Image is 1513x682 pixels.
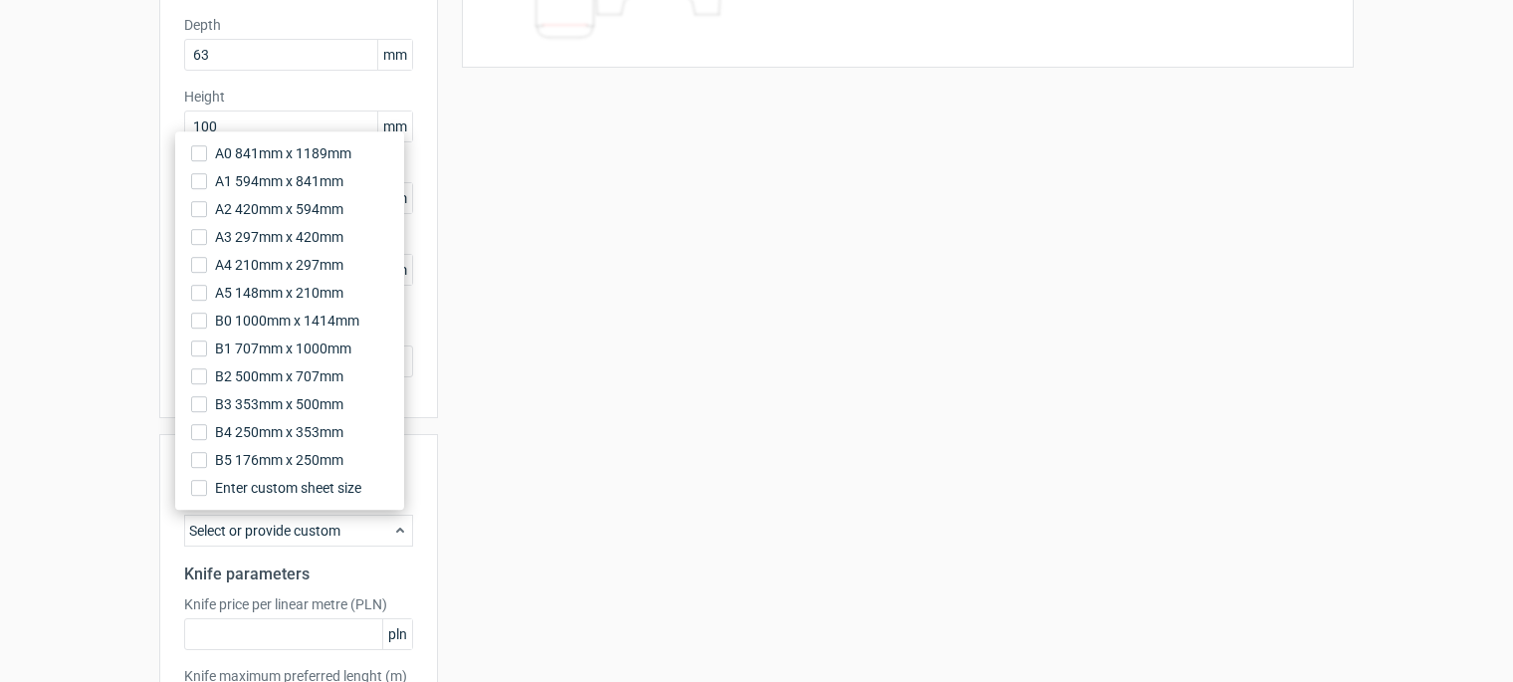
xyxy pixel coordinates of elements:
[215,143,351,163] span: A0 841mm x 1189mm
[382,619,412,649] span: pln
[215,366,343,386] span: B2 500mm x 707mm
[215,255,343,275] span: A4 210mm x 297mm
[215,478,361,498] span: Enter custom sheet size
[377,40,412,70] span: mm
[184,15,413,35] label: Depth
[184,87,413,107] label: Height
[215,227,343,247] span: A3 297mm x 420mm
[377,112,412,141] span: mm
[184,515,413,547] div: Select or provide custom
[215,422,343,442] span: B4 250mm x 353mm
[184,563,413,586] h2: Knife parameters
[215,283,343,303] span: A5 148mm x 210mm
[215,394,343,414] span: B3 353mm x 500mm
[215,199,343,219] span: A2 420mm x 594mm
[215,339,351,358] span: B1 707mm x 1000mm
[215,311,359,331] span: B0 1000mm x 1414mm
[184,594,413,614] label: Knife price per linear metre (PLN)
[215,450,343,470] span: B5 176mm x 250mm
[215,171,343,191] span: A1 594mm x 841mm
